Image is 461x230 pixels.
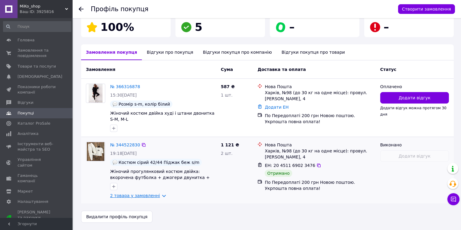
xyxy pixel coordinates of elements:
[398,4,455,14] button: Створити замовлення
[119,102,170,107] span: Розмір s-m, колір білий
[265,90,375,102] div: Харків, №98 (до 30 кг на одне місце): провул. [PERSON_NAME], 4
[18,84,56,95] span: Показники роботи компанії
[86,142,105,161] a: Фото товару
[87,142,105,161] img: Фото товару
[18,209,56,226] span: [PERSON_NAME] та рахунки
[110,142,140,147] a: № 344522830
[221,67,233,72] span: Cума
[289,21,295,33] span: –
[265,142,375,148] div: Нова Пошта
[20,9,73,14] div: Ваш ID: 3925816
[265,148,375,160] div: Харків, №98 (до 30 кг на одне місце): провул. [PERSON_NAME], 4
[18,189,33,194] span: Маркет
[113,160,117,165] img: :speech_balloon:
[380,92,449,104] button: Додати відгук
[18,74,62,79] span: [DEMOGRAPHIC_DATA]
[18,199,48,204] span: Налаштування
[142,44,198,60] div: Відгуки про покупця
[86,84,105,103] a: Фото товару
[18,110,34,116] span: Покупці
[265,179,375,191] div: По Передоплаті 200 грн Новою поштою. Укрпошта повна оплата!
[110,93,137,97] span: 15:30[DATE]
[380,142,449,148] div: Виконано
[110,193,160,198] a: 2 товара у замовленні
[265,170,292,177] div: Отримано
[119,160,199,165] span: Костюм сірий 42/44 Піджак беж s/m
[18,157,56,168] span: Управління сайтом
[18,141,56,152] span: Інструменти веб-майстра та SEO
[380,67,396,72] span: Статус
[399,95,430,101] span: Додати відгук
[18,64,56,69] span: Товари та послуги
[86,67,115,72] span: Замовлення
[380,84,449,90] div: Оплачено
[110,151,137,156] span: 19:18[DATE]
[89,84,103,103] img: Фото товару
[113,102,117,107] img: :speech_balloon:
[18,121,50,126] span: Каталог ProSale
[18,37,34,43] span: Головна
[3,21,71,32] input: Пошук
[100,21,134,33] span: 100%
[265,163,315,168] span: ЕН: 20 4511 6902 3476
[110,84,140,89] a: № 366316878
[110,111,214,122] a: Жіночий костюм двійка худі і штани двонитка S-M, М-L
[18,131,38,136] span: Аналітика
[221,84,235,89] span: 587 ₴
[384,21,389,33] span: –
[221,151,233,156] span: 2 шт.
[195,21,202,33] span: 5
[257,67,306,72] span: Доставка та оплата
[221,142,239,147] span: 1 121 ₴
[198,44,277,60] div: Відгуки покупця про компанію
[79,6,83,12] div: Повернутися назад
[447,193,459,205] button: Чат з покупцем
[91,5,149,13] h1: Профіль покупця
[81,44,142,60] div: Замовлення покупця
[18,100,33,105] span: Відгуки
[380,106,446,116] span: Додати відгук можна протягом 30 дня
[81,211,152,223] button: Видалити профіль покупця
[265,113,375,125] div: По Передоплаті 200 грн Новою поштою. Укрпошта повна оплата!
[110,169,210,186] a: Жіночий прогулянковий костюм двійка: вкорочена футболка + джогери двунитка + якісний накат 42/44,...
[18,48,56,59] span: Замовлення та повідомлення
[277,44,350,60] div: Відгуки покупця про товари
[221,93,233,97] span: 1 шт.
[265,105,289,110] a: Додати ЕН
[20,4,65,9] span: MiKo_shop
[18,173,56,184] span: Гаманець компанії
[265,84,375,90] div: Нова Пошта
